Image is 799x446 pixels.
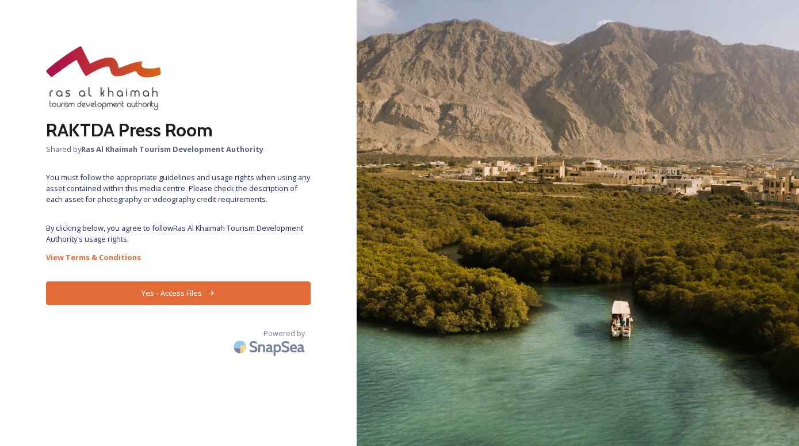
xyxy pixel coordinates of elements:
button: Yes - Access Files [46,281,311,305]
strong: View Terms & Conditions [46,252,141,262]
img: raktda_eng_new-stacked-logo_rgb.png [46,46,161,110]
span: By clicking below, you agree to follow Ras Al Khaimah Tourism Development Authority 's usage rights. [46,223,311,245]
a: View Terms & Conditions [46,250,311,264]
span: Shared by [46,144,311,155]
h2: RAKTDA Press Room [46,116,311,144]
img: SnapSea Logo [230,333,311,360]
span: You must follow the appropriate guidelines and usage rights when using any asset contained within... [46,172,311,205]
strong: Ras Al Khaimah Tourism Development Authority [81,144,263,154]
span: Powered by [263,328,305,339]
